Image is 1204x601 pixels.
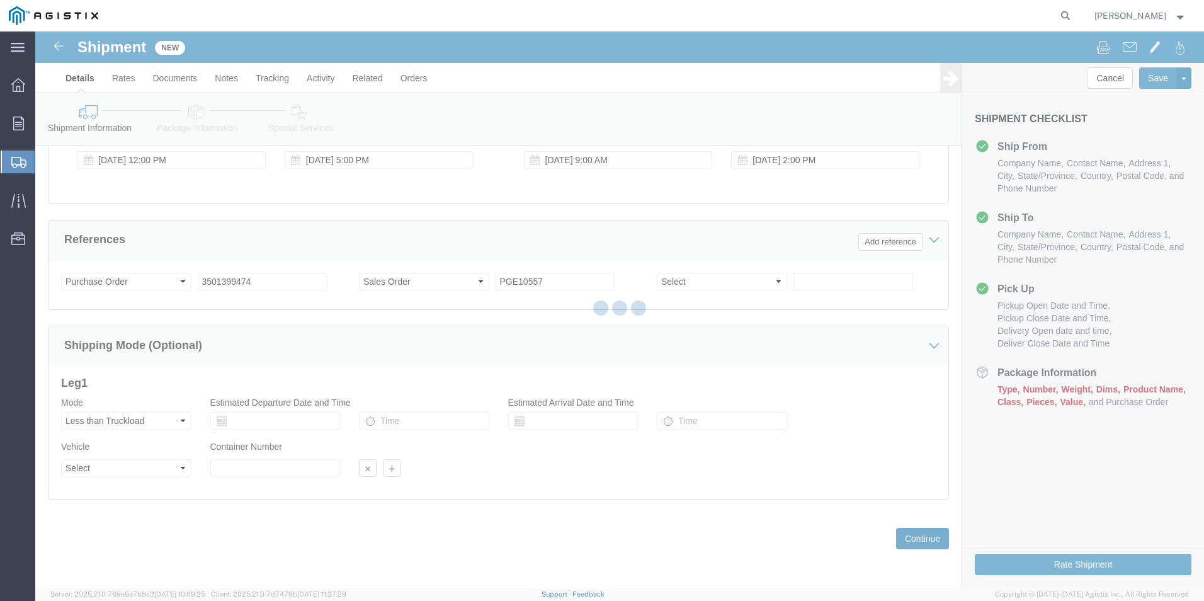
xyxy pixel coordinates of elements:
[1094,9,1166,23] span: Jimmy Dunn
[9,6,98,25] img: logo
[297,590,346,598] span: [DATE] 11:37:29
[995,589,1189,600] span: Copyright © [DATE]-[DATE] Agistix Inc., All Rights Reserved
[154,590,205,598] span: [DATE] 10:09:35
[572,590,605,598] a: Feedback
[542,590,573,598] a: Support
[1094,8,1187,23] button: [PERSON_NAME]
[211,590,346,598] span: Client: 2025.21.0-7d7479b
[50,590,205,598] span: Server: 2025.21.0-769a9a7b8c3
